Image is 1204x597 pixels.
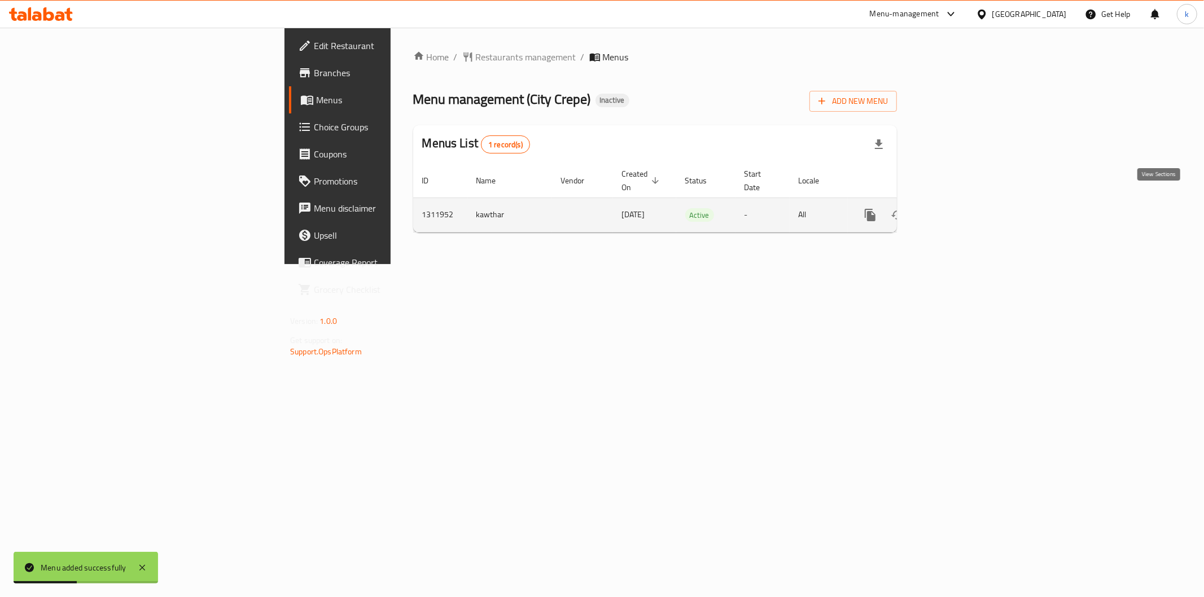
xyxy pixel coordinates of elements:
a: Grocery Checklist [289,276,485,303]
span: Add New Menu [818,94,888,108]
a: Edit Restaurant [289,32,485,59]
div: Export file [865,131,892,158]
span: [DATE] [622,207,645,222]
span: 1 record(s) [481,139,529,150]
a: Restaurants management [462,50,576,64]
span: Vendor [561,174,599,187]
span: Created On [622,167,663,194]
span: 1.0.0 [319,314,337,328]
span: Restaurants management [476,50,576,64]
div: Inactive [596,94,629,107]
a: Upsell [289,222,485,249]
div: Total records count [481,135,530,153]
td: kawthar [467,197,552,232]
span: Get support on: [290,333,342,348]
a: Coverage Report [289,249,485,276]
span: Name [476,174,511,187]
a: Menu disclaimer [289,195,485,222]
span: Menu disclaimer [314,201,476,215]
th: Actions [848,164,974,198]
div: Active [685,208,714,222]
div: Menu added successfully [41,561,126,574]
span: Branches [314,66,476,80]
a: Choice Groups [289,113,485,141]
span: k [1185,8,1189,20]
td: - [735,197,790,232]
h2: Menus List [422,135,530,153]
span: Coverage Report [314,256,476,269]
button: Change Status [884,201,911,229]
span: Edit Restaurant [314,39,476,52]
a: Promotions [289,168,485,195]
span: Active [685,209,714,222]
span: Promotions [314,174,476,188]
span: Menus [603,50,629,64]
span: Inactive [596,95,629,105]
span: Choice Groups [314,120,476,134]
span: Menus [316,93,476,107]
a: Coupons [289,141,485,168]
span: Coupons [314,147,476,161]
span: Grocery Checklist [314,283,476,296]
a: Support.OpsPlatform [290,344,362,359]
a: Branches [289,59,485,86]
span: Status [685,174,722,187]
nav: breadcrumb [413,50,897,64]
div: [GEOGRAPHIC_DATA] [992,8,1067,20]
button: Add New Menu [809,91,897,112]
span: Upsell [314,229,476,242]
td: All [790,197,848,232]
span: Version: [290,314,318,328]
span: ID [422,174,444,187]
button: more [857,201,884,229]
div: Menu-management [870,7,939,21]
li: / [581,50,585,64]
span: Start Date [745,167,776,194]
a: Menus [289,86,485,113]
table: enhanced table [413,164,974,232]
span: Locale [799,174,834,187]
span: Menu management ( City Crepe ) [413,86,591,112]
